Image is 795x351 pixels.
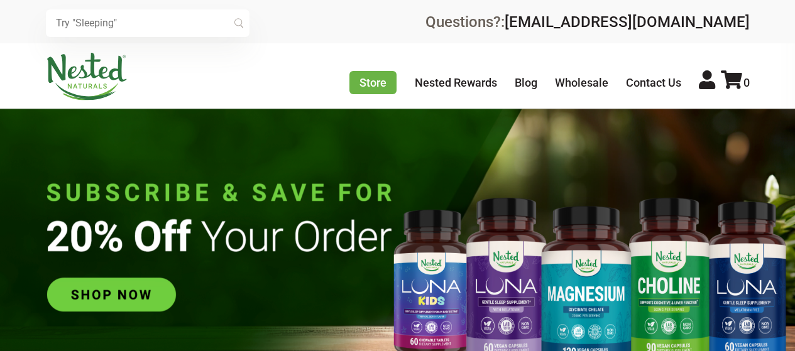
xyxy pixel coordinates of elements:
div: Questions?: [425,14,750,30]
img: Nested Naturals [46,53,128,100]
input: Try "Sleeping" [46,9,249,37]
a: 0 [721,76,750,89]
a: Blog [515,76,537,89]
a: [EMAIL_ADDRESS][DOMAIN_NAME] [505,13,750,31]
span: 0 [743,76,750,89]
a: Nested Rewards [415,76,497,89]
a: Store [349,71,397,94]
a: Wholesale [555,76,608,89]
a: Contact Us [626,76,681,89]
